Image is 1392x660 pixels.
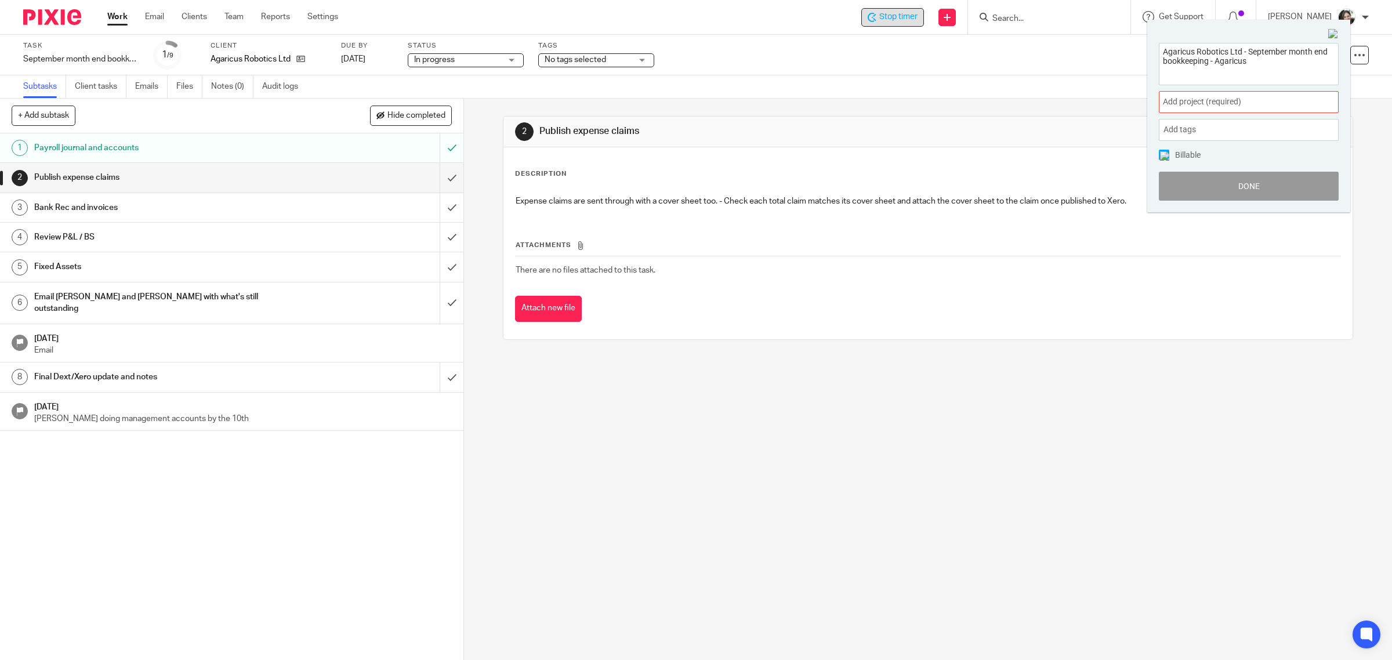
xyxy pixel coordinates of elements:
[861,8,924,27] div: Agaricus Robotics Ltd - September month end bookkeeping - Agaricus
[516,242,571,248] span: Attachments
[34,344,452,356] p: Email
[1160,151,1169,161] img: checked.png
[23,53,139,65] div: September month end bookkeeping - Agaricus
[515,296,582,322] button: Attach new file
[34,229,297,246] h1: Review P&L / BS
[34,199,297,216] h1: Bank Rec and invoices
[107,11,128,23] a: Work
[12,200,28,216] div: 3
[211,75,253,98] a: Notes (0)
[341,55,365,63] span: [DATE]
[1268,11,1332,23] p: [PERSON_NAME]
[1159,43,1338,81] textarea: Agaricus Robotics Ltd - September month end bookkeeping - Agaricus
[879,11,918,23] span: Stop timer
[408,41,524,50] label: Status
[12,170,28,186] div: 2
[12,229,28,245] div: 4
[12,295,28,311] div: 6
[515,122,534,141] div: 2
[162,48,173,61] div: 1
[370,106,452,125] button: Hide completed
[545,56,606,64] span: No tags selected
[135,75,168,98] a: Emails
[12,140,28,156] div: 1
[387,111,445,121] span: Hide completed
[34,398,452,413] h1: [DATE]
[538,41,654,50] label: Tags
[34,330,452,344] h1: [DATE]
[414,56,455,64] span: In progress
[515,169,567,179] p: Description
[34,288,297,318] h1: Email [PERSON_NAME] and [PERSON_NAME] with what's still outstanding
[211,41,327,50] label: Client
[12,106,75,125] button: + Add subtask
[539,125,952,137] h1: Publish expense claims
[1163,96,1309,108] span: Add project (required)
[176,75,202,98] a: Files
[1163,121,1202,139] span: Add tags
[34,368,297,386] h1: Final Dext/Xero update and notes
[167,52,173,59] small: /9
[145,11,164,23] a: Email
[261,11,290,23] a: Reports
[1159,13,1203,21] span: Get Support
[1337,8,1356,27] img: barbara-raine-.jpg
[34,413,452,425] p: [PERSON_NAME] doing management accounts by the 10th
[307,11,338,23] a: Settings
[75,75,126,98] a: Client tasks
[23,75,66,98] a: Subtasks
[34,258,297,275] h1: Fixed Assets
[1328,29,1339,39] img: Close
[211,53,291,65] p: Agaricus Robotics Ltd
[1159,172,1339,201] button: Done
[262,75,307,98] a: Audit logs
[182,11,207,23] a: Clients
[34,139,297,157] h1: Payroll journal and accounts
[991,14,1096,24] input: Search
[23,41,139,50] label: Task
[12,259,28,275] div: 5
[12,369,28,385] div: 8
[34,169,297,186] h1: Publish expense claims
[224,11,244,23] a: Team
[23,9,81,25] img: Pixie
[516,266,655,274] span: There are no files attached to this task.
[1175,151,1201,159] span: Billable
[341,41,393,50] label: Due by
[516,195,1341,207] p: Expense claims are sent through with a cover sheet too. - Check each total claim matches its cove...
